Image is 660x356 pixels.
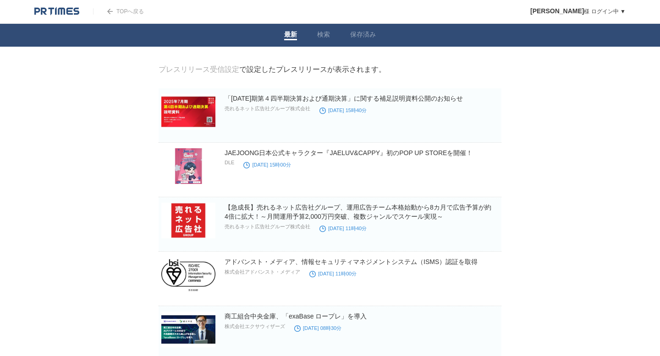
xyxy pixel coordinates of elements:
[161,94,215,129] img: 「2025年７月期第４四半期決算および通期決算」に関する補足説明資料公開のお知らせ
[225,149,473,156] a: JAEJOONG日本公式キャラクター『JAELUV&CAPPY』初のPOP UP STOREを開催！
[225,323,285,330] p: 株式会社エクサウィザーズ
[34,7,79,16] img: logo.png
[350,31,376,40] a: 保存済み
[93,8,144,15] a: TOPへ戻る
[284,31,297,40] a: 最新
[225,160,234,165] p: DLE
[161,203,215,238] img: 【急成長】売れるネット広告社グループ、運用広告チーム本格始動から8カ月で広告予算が約4倍に拡大！～月間運用予算2,000万円突破、複数ジャンルでスケール実現～
[225,269,300,275] p: 株式会社アドバンスト・メディア
[107,9,113,14] img: arrow.png
[225,204,491,220] a: 【急成長】売れるネット広告社グループ、運用広告チーム本格始動から8カ月で広告予算が約4倍に拡大！～月間運用予算2,000万円突破、複数ジャンルでスケール実現～
[319,108,367,113] time: [DATE] 15時40分
[294,325,341,331] time: [DATE] 08時30分
[161,148,215,184] img: JAEJOONG日本公式キャラクター『JAELUV&CAPPY』初のPOP UP STOREを開催！
[225,258,478,265] a: アドバンスト・メディア、情報セキュリティマネジメントシステム（ISMS）認証を取得
[309,271,357,276] time: [DATE] 11時00分
[159,65,239,73] a: プレスリリース受信設定
[225,313,367,320] a: 商工組合中央金庫、「exaBase ロープレ」を導入
[161,257,215,293] img: アドバンスト・メディア、情報セキュリティマネジメントシステム（ISMS）認証を取得
[161,312,215,347] img: 商工組合中央金庫、「exaBase ロープレ」を導入
[225,223,310,230] p: 売れるネット広告社グループ株式会社
[225,95,463,102] a: 「[DATE]期第４四半期決算および通期決算」に関する補足説明資料公開のお知らせ
[159,65,386,75] div: で設定したプレスリリースが表示されます。
[243,162,291,167] time: [DATE] 15時00分
[530,8,626,15] a: [PERSON_NAME]様 ログイン中 ▼
[317,31,330,40] a: 検索
[225,105,310,112] p: 売れるネット広告社グループ株式会社
[319,226,367,231] time: [DATE] 11時40分
[530,7,584,15] span: [PERSON_NAME]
